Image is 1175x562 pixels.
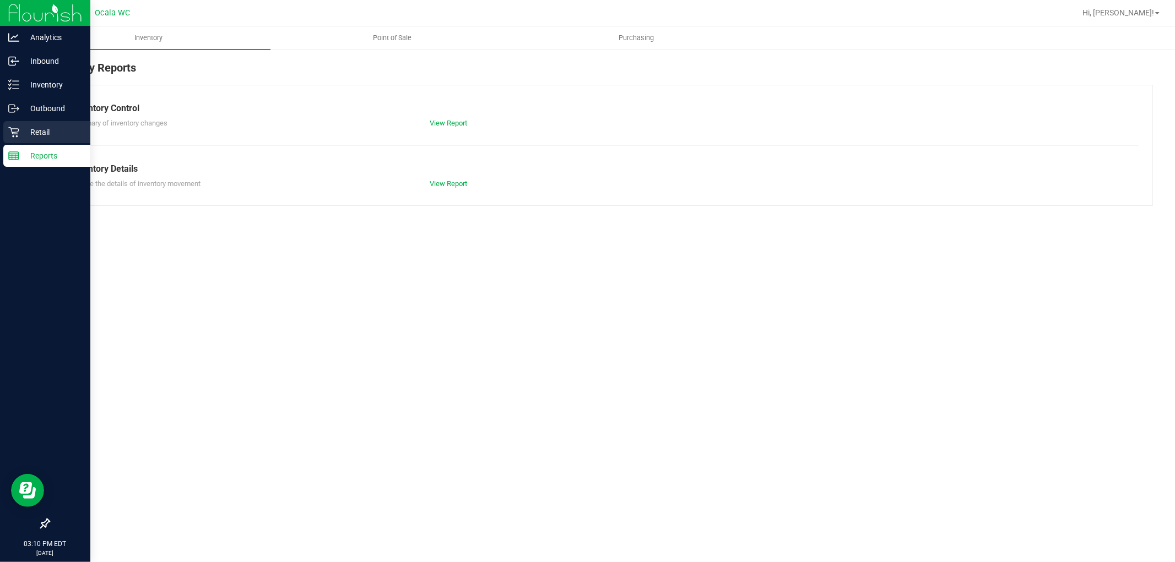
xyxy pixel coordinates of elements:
[604,33,669,43] span: Purchasing
[8,56,19,67] inline-svg: Inbound
[11,474,44,507] iframe: Resource center
[71,179,201,188] span: Explore the details of inventory movement
[19,102,85,115] p: Outbound
[430,119,467,127] a: View Report
[19,31,85,44] p: Analytics
[26,26,270,50] a: Inventory
[430,179,467,188] a: View Report
[71,102,1130,115] div: Inventory Control
[95,8,130,18] span: Ocala WC
[8,103,19,114] inline-svg: Outbound
[5,549,85,557] p: [DATE]
[5,539,85,549] p: 03:10 PM EDT
[8,150,19,161] inline-svg: Reports
[19,78,85,91] p: Inventory
[359,33,427,43] span: Point of Sale
[19,126,85,139] p: Retail
[8,32,19,43] inline-svg: Analytics
[270,26,515,50] a: Point of Sale
[8,79,19,90] inline-svg: Inventory
[71,119,167,127] span: Summary of inventory changes
[48,59,1153,85] div: Inventory Reports
[19,54,85,68] p: Inbound
[515,26,759,50] a: Purchasing
[71,162,1130,176] div: Inventory Details
[8,127,19,138] inline-svg: Retail
[1082,8,1154,17] span: Hi, [PERSON_NAME]!
[120,33,177,43] span: Inventory
[19,149,85,162] p: Reports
